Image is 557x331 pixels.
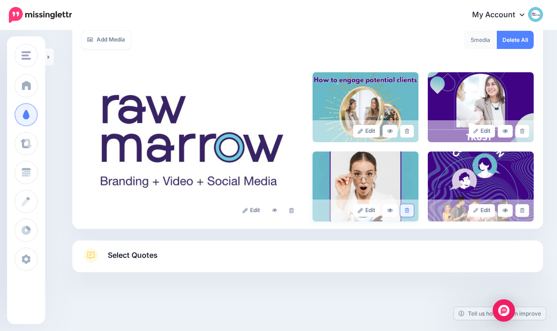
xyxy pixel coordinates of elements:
[464,31,497,49] div: media
[463,4,543,27] a: My Account
[353,125,380,138] a: Edit
[454,307,546,320] a: Tell us how we can improve
[82,72,303,221] img: 8e24a174680b012d46c0e565fa60f4ce_large.jpg
[238,204,265,217] a: Edit
[313,72,418,142] img: 4bd64060685704d1bc3788348795d32a_large.jpg
[493,299,515,322] div: Open Intercom Messenger
[469,204,495,217] a: Edit
[469,125,495,138] a: Edit
[82,31,131,49] a: Add Media
[9,7,72,23] img: Missinglettr
[353,204,380,217] a: Edit
[82,248,534,272] a: Select Quotes
[497,31,534,49] a: Delete All
[108,249,158,262] span: Select Quotes
[428,72,534,142] img: 6d025ce3a58d2fc21012314c92a6905b_large.jpg
[21,51,31,60] img: menu.png
[428,152,534,221] img: cff975ed0c7590a9505c19dfbb338a9f_large.jpg
[471,36,474,43] span: 5
[313,152,418,221] img: d0c3076e275d2d7f8523a684d2b2e430_large.jpg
